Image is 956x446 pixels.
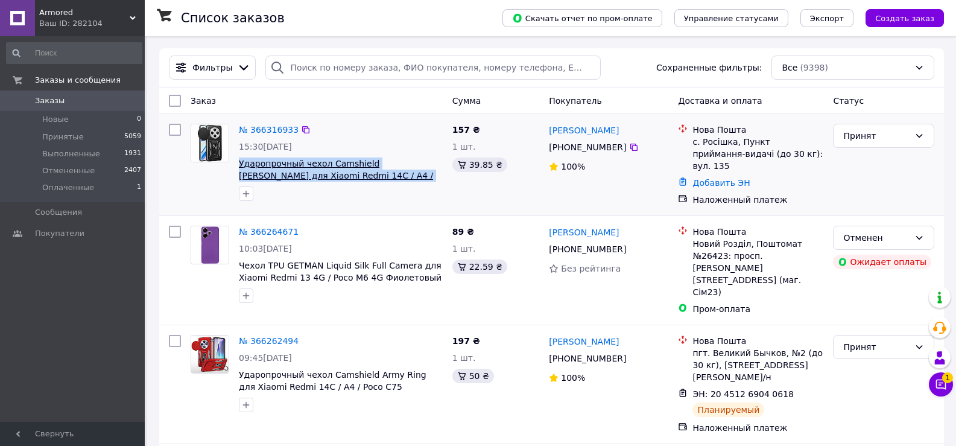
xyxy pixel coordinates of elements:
div: Ваш ID: 282104 [39,18,145,29]
span: Все [782,62,797,74]
span: Статус [833,96,864,106]
a: № 366316933 [239,125,299,135]
span: Оплаченные [42,182,94,193]
div: пгт. Великий Бычков, №2 (до 30 кг), [STREET_ADDRESS][PERSON_NAME]/н [692,347,823,383]
div: 22.59 ₴ [452,260,507,274]
div: Пром-оплата [692,303,823,315]
span: Без рейтинга [561,264,621,273]
a: Чехол TPU GETMAN Liquid Silk Full Camera для Xiaomi Redmi 13 4G / Poco M6 4G Фиолетовый / Purple [239,261,442,295]
span: Отмененные [42,165,95,176]
button: Экспорт [800,9,853,27]
a: Создать заказ [853,13,944,22]
div: [PHONE_NUMBER] [546,350,628,367]
span: 2407 [124,165,141,176]
span: 09:45[DATE] [239,353,292,363]
span: Выполненные [42,148,100,159]
input: Поиск [6,42,142,64]
span: 157 ₴ [452,125,480,135]
a: № 366264671 [239,227,299,237]
span: 1 шт. [452,244,476,253]
span: 89 ₴ [452,227,474,237]
span: 0 [137,114,141,125]
div: Принят [843,340,910,354]
a: Ударопрочный чехол Camshield [PERSON_NAME] для Xiaomi Redmi 14C / A4 / Poco C75 / M7 Черный [239,159,433,193]
span: 5059 [124,132,141,142]
span: Принятые [42,132,84,142]
div: [PHONE_NUMBER] [546,139,628,156]
div: Принят [843,129,910,142]
span: Скачать отчет по пром-оплате [512,13,653,24]
span: Заказ [191,96,216,106]
span: Armored [39,7,130,18]
button: Управление статусами [674,9,788,27]
div: с. Росішка, Пункт приймання-видачі (до 30 кг): вул. 135 [692,136,823,172]
a: № 366262494 [239,336,299,346]
div: Отменен [843,231,910,244]
a: [PERSON_NAME] [549,124,619,136]
button: Скачать отчет по пром-оплате [502,9,662,27]
span: 1931 [124,148,141,159]
img: Фото товару [191,226,229,264]
span: 1 шт. [452,353,476,363]
div: Наложенный платеж [692,422,823,434]
a: [PERSON_NAME] [549,226,619,238]
input: Поиск по номеру заказа, ФИО покупателя, номеру телефона, Email, номеру накладной [265,56,600,80]
span: (9398) [800,63,828,72]
div: 50 ₴ [452,369,494,383]
span: ЭН: 20 4512 6904 0618 [692,389,794,399]
span: Заказы [35,95,65,106]
span: Сообщения [35,207,82,218]
span: 197 ₴ [452,336,480,346]
button: Чат с покупателем1 [929,372,953,397]
a: [PERSON_NAME] [549,336,619,348]
div: Нова Пошта [692,335,823,347]
a: Ударопрочный чехол Camshield Army Ring для Xiaomi Redmi 14C / A4 / Poco C75 Красный / Red [239,370,426,404]
div: Ожидает оплаты [833,255,931,269]
span: Покупатель [549,96,602,106]
span: Фильтры [192,62,232,74]
div: 39.85 ₴ [452,158,507,172]
span: Экспорт [810,14,844,23]
button: Создать заказ [866,9,944,27]
span: Сохраненные фильтры: [656,62,762,74]
a: Добавить ЭН [692,178,750,188]
span: Сумма [452,96,481,106]
span: Доставка и оплата [678,96,762,106]
span: 10:03[DATE] [239,244,292,253]
span: Создать заказ [875,14,934,23]
div: Нова Пошта [692,226,823,238]
div: Планируемый [692,403,764,417]
img: Фото товару [191,336,229,373]
div: Новий Розділ, Поштомат №26423: просп. [PERSON_NAME][STREET_ADDRESS] (маг. Сім23) [692,238,823,298]
span: 1 [942,372,953,383]
div: Наложенный платеж [692,194,823,206]
img: Фото товару [191,124,229,162]
h1: Список заказов [181,11,285,25]
span: 100% [561,162,585,171]
div: Нова Пошта [692,124,823,136]
span: Покупатели [35,228,84,239]
span: 100% [561,373,585,383]
span: Заказы и сообщения [35,75,121,86]
span: 1 шт. [452,142,476,151]
div: [PHONE_NUMBER] [546,241,628,258]
span: Новые [42,114,69,125]
span: Управление статусами [684,14,779,23]
span: 15:30[DATE] [239,142,292,151]
span: 1 [137,182,141,193]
